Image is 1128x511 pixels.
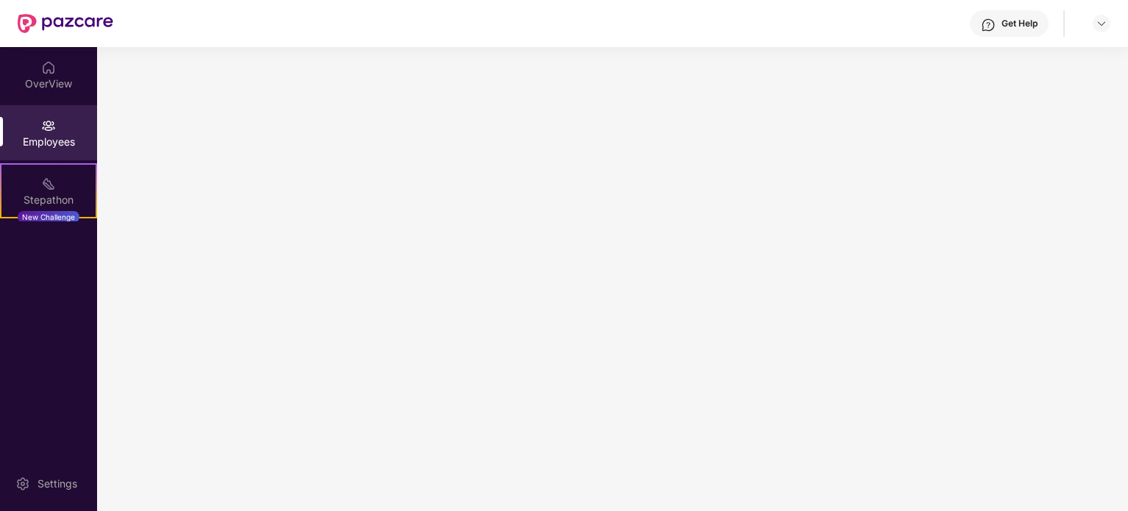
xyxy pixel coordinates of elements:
[18,211,79,223] div: New Challenge
[33,476,82,491] div: Settings
[1,193,96,207] div: Stepathon
[41,176,56,191] img: svg+xml;base64,PHN2ZyB4bWxucz0iaHR0cDovL3d3dy53My5vcmcvMjAwMC9zdmciIHdpZHRoPSIyMSIgaGVpZ2h0PSIyMC...
[15,476,30,491] img: svg+xml;base64,PHN2ZyBpZD0iU2V0dGluZy0yMHgyMCIgeG1sbnM9Imh0dHA6Ly93d3cudzMub3JnLzIwMDAvc3ZnIiB3aW...
[41,60,56,75] img: svg+xml;base64,PHN2ZyBpZD0iSG9tZSIgeG1sbnM9Imh0dHA6Ly93d3cudzMub3JnLzIwMDAvc3ZnIiB3aWR0aD0iMjAiIG...
[18,14,113,33] img: New Pazcare Logo
[41,118,56,133] img: svg+xml;base64,PHN2ZyBpZD0iRW1wbG95ZWVzIiB4bWxucz0iaHR0cDovL3d3dy53My5vcmcvMjAwMC9zdmciIHdpZHRoPS...
[1002,18,1038,29] div: Get Help
[981,18,996,32] img: svg+xml;base64,PHN2ZyBpZD0iSGVscC0zMngzMiIgeG1sbnM9Imh0dHA6Ly93d3cudzMub3JnLzIwMDAvc3ZnIiB3aWR0aD...
[1096,18,1107,29] img: svg+xml;base64,PHN2ZyBpZD0iRHJvcGRvd24tMzJ4MzIiIHhtbG5zPSJodHRwOi8vd3d3LnczLm9yZy8yMDAwL3N2ZyIgd2...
